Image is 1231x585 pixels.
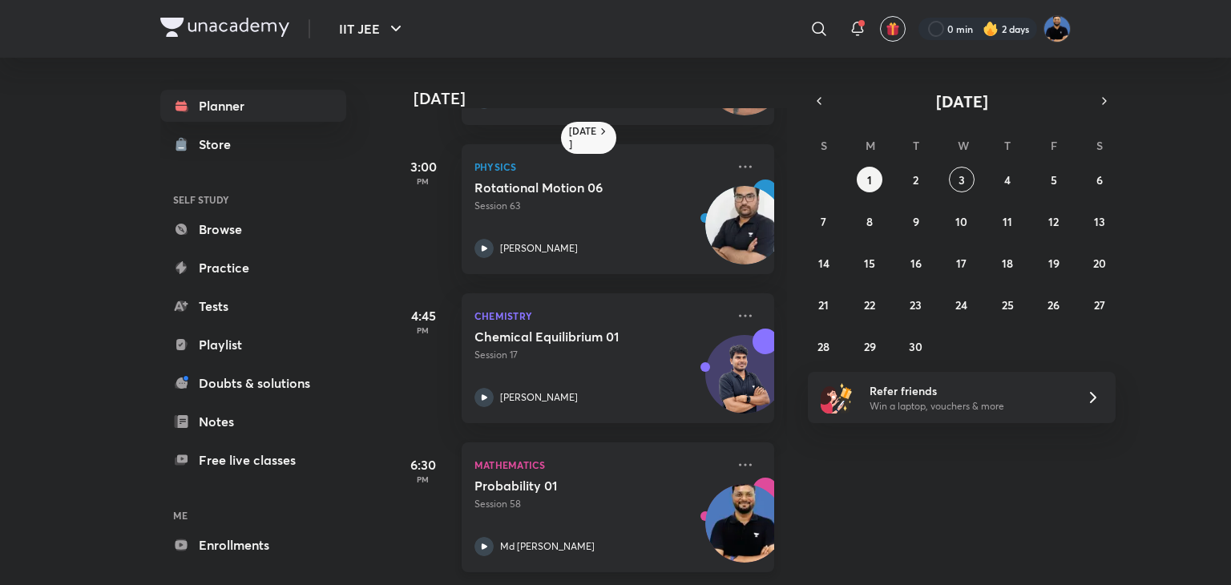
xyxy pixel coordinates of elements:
[500,390,578,405] p: [PERSON_NAME]
[913,214,919,229] abbr: September 9, 2025
[1041,292,1067,317] button: September 26, 2025
[474,478,674,494] h5: Probability 01
[958,138,969,153] abbr: Wednesday
[870,399,1067,414] p: Win a laptop, vouchers & more
[949,208,975,234] button: September 10, 2025
[500,241,578,256] p: [PERSON_NAME]
[909,339,922,354] abbr: September 30, 2025
[1041,250,1067,276] button: September 19, 2025
[160,529,346,561] a: Enrollments
[1093,256,1106,271] abbr: September 20, 2025
[821,214,826,229] abbr: September 7, 2025
[1096,172,1103,188] abbr: September 6, 2025
[160,18,289,37] img: Company Logo
[160,252,346,284] a: Practice
[391,157,455,176] h5: 3:00
[818,256,829,271] abbr: September 14, 2025
[857,208,882,234] button: September 8, 2025
[500,539,595,554] p: Md [PERSON_NAME]
[569,125,597,151] h6: [DATE]
[866,214,873,229] abbr: September 8, 2025
[864,297,875,313] abbr: September 22, 2025
[474,348,726,362] p: Session 17
[1048,214,1059,229] abbr: September 12, 2025
[391,176,455,186] p: PM
[1051,172,1057,188] abbr: September 5, 2025
[830,90,1093,112] button: [DATE]
[949,250,975,276] button: September 17, 2025
[1051,138,1057,153] abbr: Friday
[936,91,988,112] span: [DATE]
[391,474,455,484] p: PM
[160,502,346,529] h6: ME
[811,208,837,234] button: September 7, 2025
[903,250,929,276] button: September 16, 2025
[474,329,674,345] h5: Chemical Equilibrium 01
[474,180,674,196] h5: Rotational Motion 06
[903,292,929,317] button: September 23, 2025
[1004,138,1011,153] abbr: Thursday
[995,292,1020,317] button: September 25, 2025
[910,256,922,271] abbr: September 16, 2025
[821,138,827,153] abbr: Sunday
[821,381,853,414] img: referral
[391,325,455,335] p: PM
[1002,256,1013,271] abbr: September 18, 2025
[864,339,876,354] abbr: September 29, 2025
[870,382,1067,399] h6: Refer friends
[160,405,346,438] a: Notes
[1094,214,1105,229] abbr: September 13, 2025
[391,306,455,325] h5: 4:45
[199,135,240,154] div: Store
[983,21,999,37] img: streak
[1087,167,1112,192] button: September 6, 2025
[949,167,975,192] button: September 3, 2025
[959,172,965,188] abbr: September 3, 2025
[1096,138,1103,153] abbr: Saturday
[913,172,918,188] abbr: September 2, 2025
[903,333,929,359] button: September 30, 2025
[160,329,346,361] a: Playlist
[1003,214,1012,229] abbr: September 11, 2025
[913,138,919,153] abbr: Tuesday
[857,250,882,276] button: September 15, 2025
[160,290,346,322] a: Tests
[811,292,837,317] button: September 21, 2025
[474,306,726,325] p: Chemistry
[160,367,346,399] a: Doubts & solutions
[817,339,829,354] abbr: September 28, 2025
[864,256,875,271] abbr: September 15, 2025
[955,214,967,229] abbr: September 10, 2025
[1047,297,1059,313] abbr: September 26, 2025
[160,444,346,476] a: Free live classes
[857,333,882,359] button: September 29, 2025
[160,186,346,213] h6: SELF STUDY
[903,208,929,234] button: September 9, 2025
[160,128,346,160] a: Store
[474,157,726,176] p: Physics
[1043,15,1071,42] img: Md Afroj
[866,138,875,153] abbr: Monday
[811,333,837,359] button: September 28, 2025
[1002,297,1014,313] abbr: September 25, 2025
[414,89,790,108] h4: [DATE]
[1094,297,1105,313] abbr: September 27, 2025
[474,497,726,511] p: Session 58
[160,90,346,122] a: Planner
[903,167,929,192] button: September 2, 2025
[1041,208,1067,234] button: September 12, 2025
[949,292,975,317] button: September 24, 2025
[995,208,1020,234] button: September 11, 2025
[995,250,1020,276] button: September 18, 2025
[857,292,882,317] button: September 22, 2025
[955,297,967,313] abbr: September 24, 2025
[160,213,346,245] a: Browse
[1041,167,1067,192] button: September 5, 2025
[474,199,726,213] p: Session 63
[910,297,922,313] abbr: September 23, 2025
[706,344,783,421] img: Avatar
[867,172,872,188] abbr: September 1, 2025
[1048,256,1059,271] abbr: September 19, 2025
[1087,250,1112,276] button: September 20, 2025
[886,22,900,36] img: avatar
